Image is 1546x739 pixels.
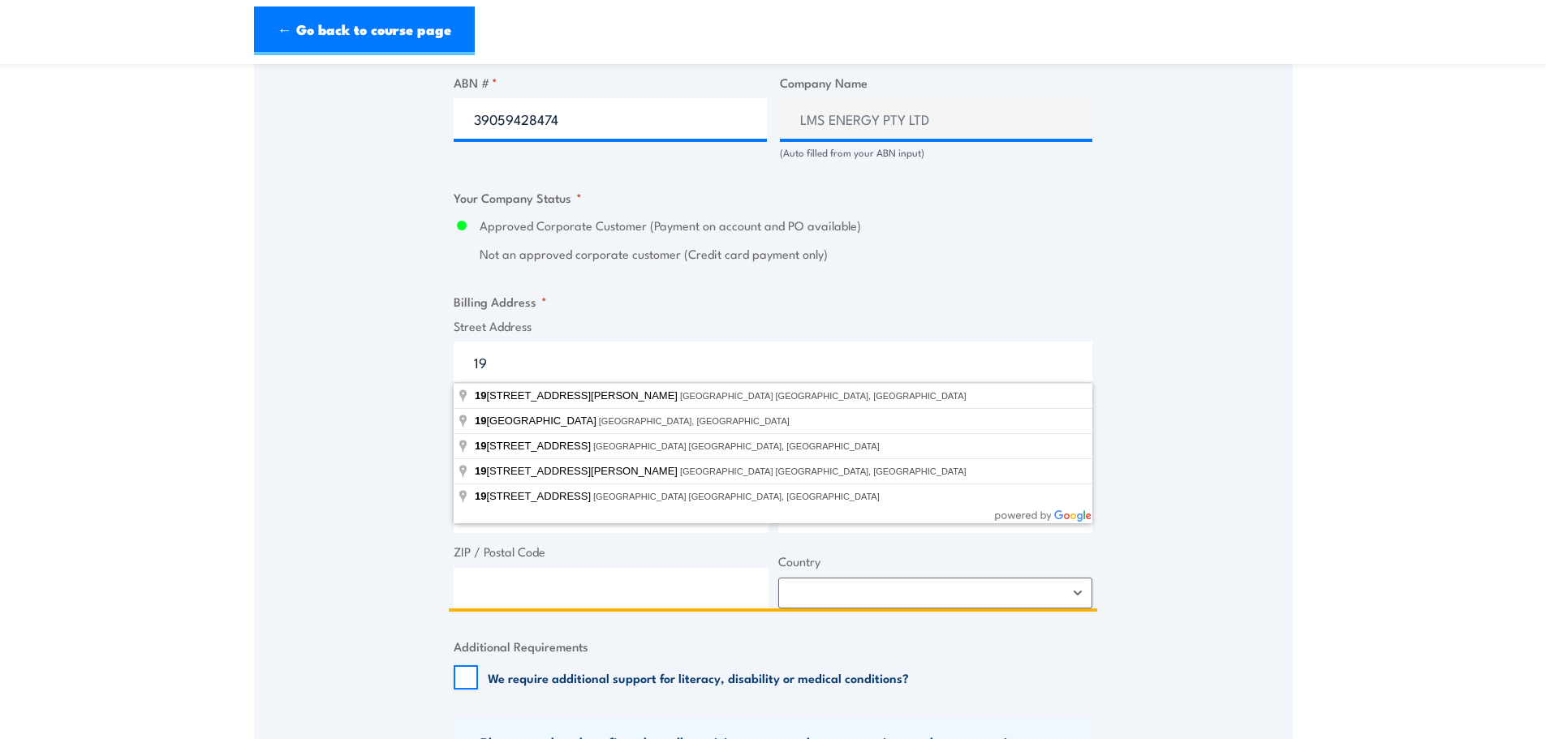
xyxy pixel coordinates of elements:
label: We require additional support for literacy, disability or medical conditions? [488,669,909,685]
span: [STREET_ADDRESS][PERSON_NAME] [475,465,680,477]
span: [GEOGRAPHIC_DATA] [GEOGRAPHIC_DATA], [GEOGRAPHIC_DATA] [680,466,967,476]
span: [GEOGRAPHIC_DATA] [GEOGRAPHIC_DATA], [GEOGRAPHIC_DATA] [680,391,967,401]
legend: Billing Address [454,292,547,311]
span: [GEOGRAPHIC_DATA] [GEOGRAPHIC_DATA], [GEOGRAPHIC_DATA] [593,441,880,451]
legend: Your Company Status [454,188,582,207]
span: 19 [475,389,486,402]
label: ZIP / Postal Code [454,543,769,561]
div: (Auto filled from your ABN input) [780,145,1093,161]
label: ABN # [454,73,767,92]
span: 19 [475,465,486,477]
span: [STREET_ADDRESS] [475,440,593,452]
span: 19 [475,440,486,452]
label: Country [778,552,1093,571]
input: Enter a location [454,342,1092,382]
span: [GEOGRAPHIC_DATA] [GEOGRAPHIC_DATA], [GEOGRAPHIC_DATA] [593,492,880,501]
span: [STREET_ADDRESS] [475,490,593,502]
span: [GEOGRAPHIC_DATA], [GEOGRAPHIC_DATA] [599,416,790,426]
a: ← Go back to course page [254,6,475,55]
label: Not an approved corporate customer (Credit card payment only) [480,245,1092,264]
span: 19 [475,490,486,502]
span: [STREET_ADDRESS][PERSON_NAME] [475,389,680,402]
label: Company Name [780,73,1093,92]
span: 19 [475,415,486,427]
legend: Additional Requirements [454,637,588,655]
label: Approved Corporate Customer (Payment on account and PO available) [480,217,1092,235]
label: Street Address [454,317,1092,336]
span: [GEOGRAPHIC_DATA] [475,415,599,427]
